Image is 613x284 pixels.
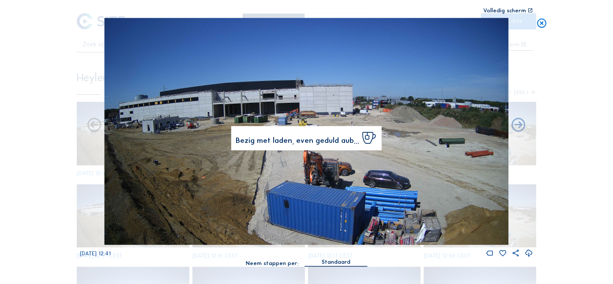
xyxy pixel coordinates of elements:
[80,250,111,257] span: [DATE] 12:41
[86,117,103,134] i: Forward
[322,258,350,266] div: Standaard
[236,137,359,144] span: Bezig met laden, even geduld aub...
[246,261,299,266] div: Neem stappen per:
[305,258,368,266] div: Standaard
[510,117,527,134] i: Back
[483,8,526,14] div: Volledig scherm
[104,18,508,245] img: Image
